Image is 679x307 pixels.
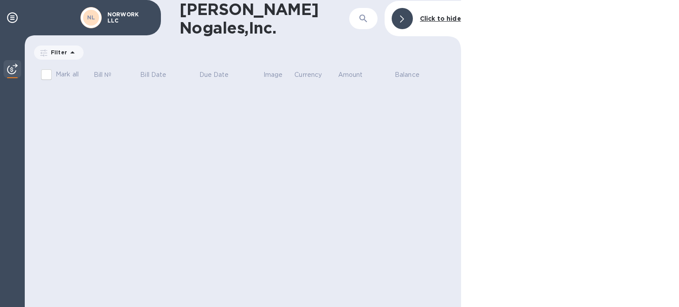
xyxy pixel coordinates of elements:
[199,70,229,80] p: Due Date
[338,70,374,80] span: Amount
[395,70,431,80] span: Balance
[94,70,123,80] span: Bill №
[94,70,112,80] p: Bill №
[107,11,152,24] p: NORWORK LLC
[338,70,363,80] p: Amount
[140,70,178,80] span: Bill Date
[140,70,166,80] p: Bill Date
[294,70,322,80] p: Currency
[420,15,461,22] b: Click to hide
[87,14,95,21] b: NL
[395,70,420,80] p: Balance
[263,70,283,80] p: Image
[47,49,67,56] p: Filter
[56,70,79,79] p: Mark all
[199,70,240,80] span: Due Date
